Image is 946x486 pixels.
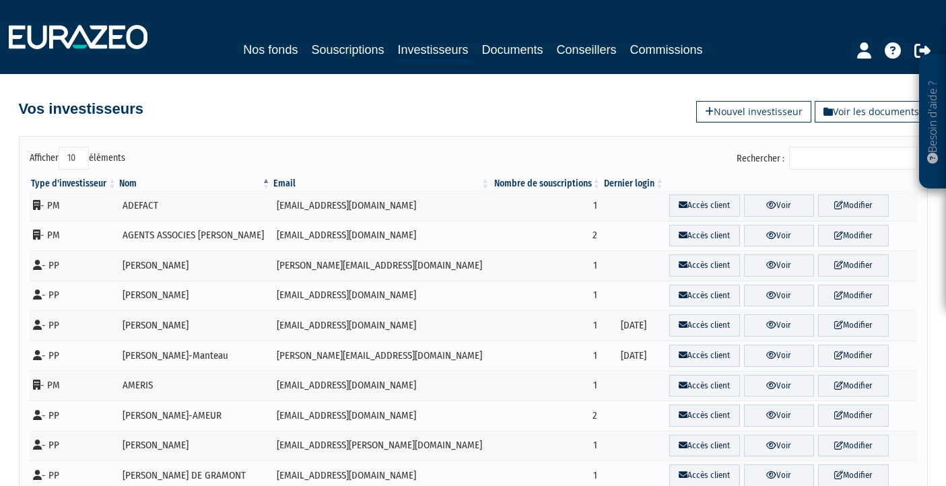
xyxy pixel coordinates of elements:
[669,345,739,367] a: Accès client
[491,177,602,190] th: Nombre de souscriptions : activer pour trier la colonne par ordre croissant
[669,254,739,277] a: Accès client
[272,281,491,311] td: [EMAIL_ADDRESS][DOMAIN_NAME]
[482,40,543,59] a: Documents
[669,195,739,217] a: Accès client
[30,190,119,221] td: - PM
[311,40,384,59] a: Souscriptions
[491,341,602,371] td: 1
[397,40,468,61] a: Investisseurs
[818,375,888,397] a: Modifier
[669,314,739,337] a: Accès client
[818,435,888,457] a: Modifier
[118,341,272,371] td: [PERSON_NAME]-Manteau
[669,225,739,247] a: Accès client
[30,371,119,401] td: - PM
[491,250,602,281] td: 1
[669,435,739,457] a: Accès client
[19,101,143,117] h4: Vos investisseurs
[696,101,811,123] a: Nouvel investisseur
[272,431,491,461] td: [EMAIL_ADDRESS][PERSON_NAME][DOMAIN_NAME]
[602,341,665,371] td: [DATE]
[737,147,917,170] label: Rechercher :
[30,147,125,170] label: Afficher éléments
[744,254,814,277] a: Voir
[818,195,888,217] a: Modifier
[818,314,888,337] a: Modifier
[789,147,917,170] input: Rechercher :
[118,401,272,431] td: [PERSON_NAME]-AMEUR
[818,225,888,247] a: Modifier
[9,25,147,49] img: 1732889491-logotype_eurazeo_blanc_rvb.png
[818,285,888,307] a: Modifier
[118,250,272,281] td: [PERSON_NAME]
[744,405,814,427] a: Voir
[30,310,119,341] td: - PP
[118,310,272,341] td: [PERSON_NAME]
[272,190,491,221] td: [EMAIL_ADDRESS][DOMAIN_NAME]
[557,40,617,59] a: Conseillers
[30,221,119,251] td: - PM
[744,345,814,367] a: Voir
[118,221,272,251] td: AGENTS ASSOCIES [PERSON_NAME]
[491,221,602,251] td: 2
[669,405,739,427] a: Accès client
[272,221,491,251] td: [EMAIL_ADDRESS][DOMAIN_NAME]
[30,431,119,461] td: - PP
[815,101,928,123] a: Voir les documents
[59,147,89,170] select: Afficheréléments
[669,285,739,307] a: Accès client
[818,345,888,367] a: Modifier
[491,281,602,311] td: 1
[491,431,602,461] td: 1
[118,371,272,401] td: AMERIS
[744,435,814,457] a: Voir
[491,371,602,401] td: 1
[491,190,602,221] td: 1
[272,310,491,341] td: [EMAIL_ADDRESS][DOMAIN_NAME]
[30,281,119,311] td: - PP
[118,190,272,221] td: ADEFACT
[30,177,119,190] th: Type d'investisseur : activer pour trier la colonne par ordre croissant
[272,250,491,281] td: [PERSON_NAME][EMAIL_ADDRESS][DOMAIN_NAME]
[744,195,814,217] a: Voir
[491,401,602,431] td: 2
[744,225,814,247] a: Voir
[118,431,272,461] td: [PERSON_NAME]
[744,285,814,307] a: Voir
[272,401,491,431] td: [EMAIL_ADDRESS][DOMAIN_NAME]
[118,177,272,190] th: Nom : activer pour trier la colonne par ordre d&eacute;croissant
[669,375,739,397] a: Accès client
[818,254,888,277] a: Modifier
[630,40,703,59] a: Commissions
[30,401,119,431] td: - PP
[602,310,665,341] td: [DATE]
[272,371,491,401] td: [EMAIL_ADDRESS][DOMAIN_NAME]
[118,281,272,311] td: [PERSON_NAME]
[30,250,119,281] td: - PP
[925,61,941,182] p: Besoin d'aide ?
[243,40,298,59] a: Nos fonds
[818,405,888,427] a: Modifier
[744,375,814,397] a: Voir
[272,341,491,371] td: [PERSON_NAME][EMAIL_ADDRESS][DOMAIN_NAME]
[30,341,119,371] td: - PP
[665,177,916,190] th: &nbsp;
[491,310,602,341] td: 1
[272,177,491,190] th: Email : activer pour trier la colonne par ordre croissant
[744,314,814,337] a: Voir
[602,177,665,190] th: Dernier login : activer pour trier la colonne par ordre croissant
